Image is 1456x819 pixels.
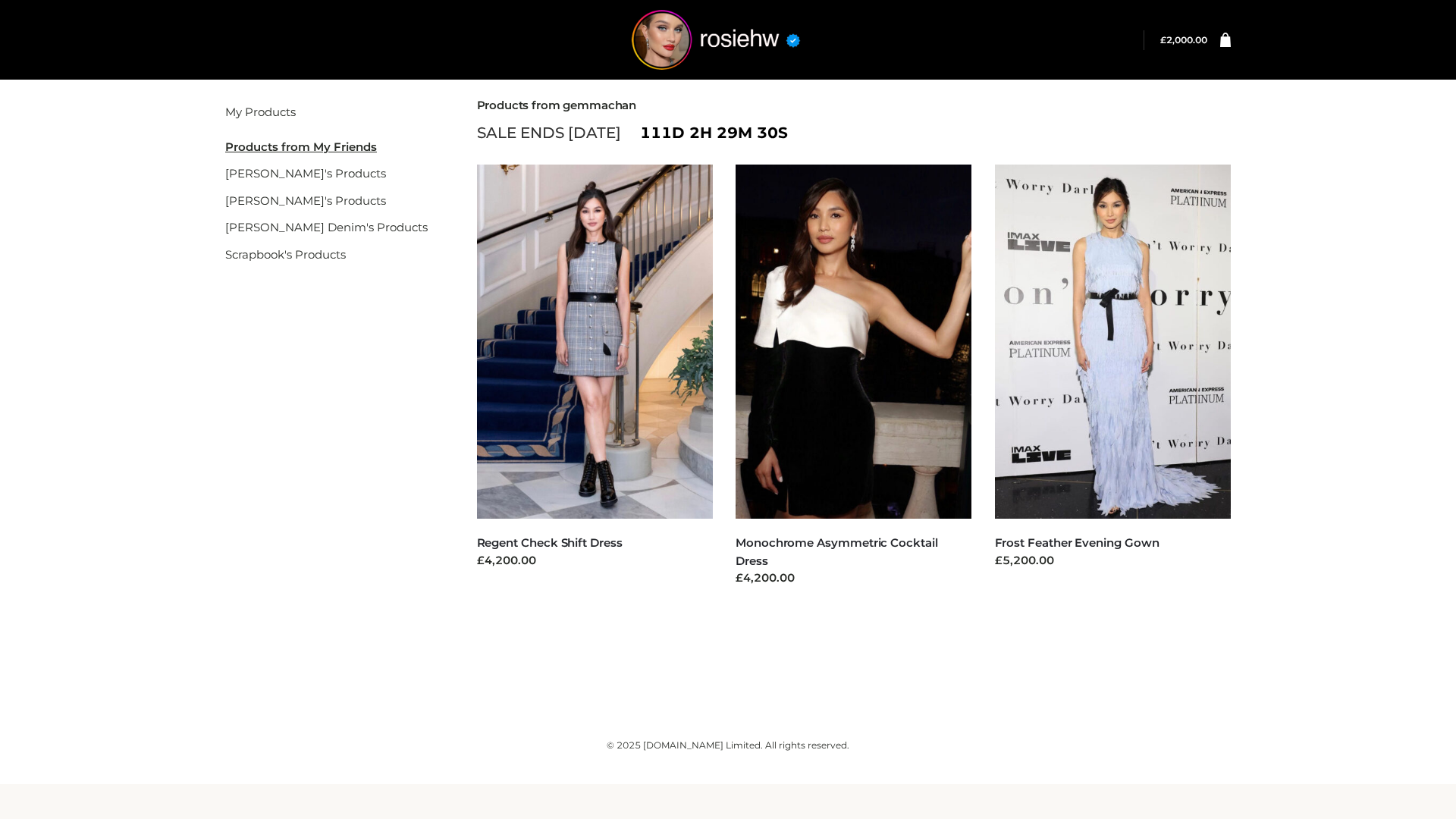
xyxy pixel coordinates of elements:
[477,552,714,570] div: £4,200.00
[225,738,1231,753] div: © 2025 [DOMAIN_NAME] Limited. All rights reserved.
[1160,34,1207,45] a: £2,000.00
[225,166,386,180] a: [PERSON_NAME]'s Products
[736,535,938,567] a: Monochrome Asymmetric Cocktail Dress
[477,535,623,550] a: Regent Check Shift Dress
[1160,34,1207,45] bdi: 2,000.00
[1160,34,1166,45] span: £
[225,193,386,208] a: [PERSON_NAME]'s Products
[995,535,1159,550] a: Frost Feather Evening Gown
[225,140,377,154] u: Products from My Friends
[477,99,1232,112] h2: Products from gemmachan
[640,120,788,146] span: 111d 2h 29m 30s
[602,10,830,70] img: rosiehw
[995,552,1232,570] div: £5,200.00
[477,120,1232,146] div: SALE ENDS [DATE]
[225,105,296,119] a: My Products
[225,247,346,262] a: Scrapbook's Products
[736,570,972,587] div: £4,200.00
[225,220,428,234] a: [PERSON_NAME] Denim's Products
